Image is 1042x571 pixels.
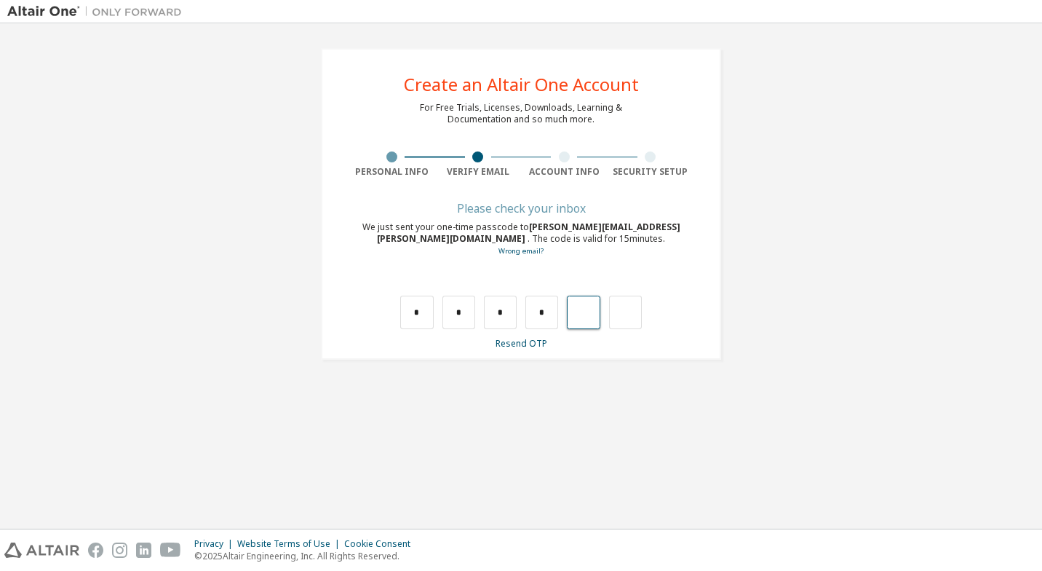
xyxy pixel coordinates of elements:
[349,166,435,178] div: Personal Info
[349,221,693,257] div: We just sent your one-time passcode to . The code is valid for 15 minutes.
[88,543,103,558] img: facebook.svg
[377,221,680,245] span: [PERSON_NAME][EMAIL_ADDRESS][PERSON_NAME][DOMAIN_NAME]
[404,76,639,93] div: Create an Altair One Account
[498,246,544,256] a: Go back to the registration form
[521,166,608,178] div: Account Info
[7,4,189,19] img: Altair One
[237,538,344,550] div: Website Terms of Use
[496,337,547,350] a: Resend OTP
[136,543,151,558] img: linkedin.svg
[420,102,622,125] div: For Free Trials, Licenses, Downloads, Learning & Documentation and so much more.
[349,204,693,213] div: Please check your inbox
[4,543,79,558] img: altair_logo.svg
[112,543,127,558] img: instagram.svg
[194,538,237,550] div: Privacy
[608,166,694,178] div: Security Setup
[435,166,522,178] div: Verify Email
[344,538,419,550] div: Cookie Consent
[194,550,419,562] p: © 2025 Altair Engineering, Inc. All Rights Reserved.
[160,543,181,558] img: youtube.svg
